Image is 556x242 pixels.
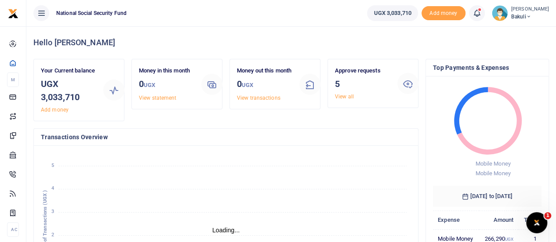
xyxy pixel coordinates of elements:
[7,222,19,237] li: Ac
[212,227,240,234] text: Loading...
[475,170,510,177] span: Mobile Money
[475,160,510,167] span: Mobile Money
[41,132,411,142] h4: Transactions Overview
[51,185,54,191] tspan: 4
[139,77,194,92] h3: 0
[41,107,69,113] a: Add money
[374,9,411,18] span: UGX 3,033,710
[433,210,479,229] th: Expense
[511,13,549,21] span: Bakuli
[433,186,541,207] h6: [DATE] to [DATE]
[8,8,18,19] img: logo-small
[492,5,549,21] a: profile-user [PERSON_NAME] Bakuli
[144,82,155,88] small: UGX
[422,6,465,21] li: Toup your wallet
[363,5,421,21] li: Wallet ballance
[33,38,549,47] h4: Hello [PERSON_NAME]
[492,5,508,21] img: profile-user
[139,66,194,76] p: Money in this month
[505,237,513,242] small: UGX
[511,6,549,13] small: [PERSON_NAME]
[51,209,54,214] tspan: 3
[41,66,96,76] p: Your Current balance
[51,232,54,238] tspan: 2
[422,9,465,16] a: Add money
[544,212,551,219] span: 1
[479,210,518,229] th: Amount
[51,163,54,168] tspan: 5
[422,6,465,21] span: Add money
[8,10,18,16] a: logo-small logo-large logo-large
[518,210,541,229] th: Txns
[41,77,96,104] h3: UGX 3,033,710
[237,66,292,76] p: Money out this month
[335,66,390,76] p: Approve requests
[53,9,130,17] span: National Social Security Fund
[367,5,418,21] a: UGX 3,033,710
[335,77,390,90] h3: 5
[433,63,541,72] h4: Top Payments & Expenses
[335,94,354,100] a: View all
[237,77,292,92] h3: 0
[139,95,176,101] a: View statement
[237,95,280,101] a: View transactions
[526,212,547,233] iframe: Intercom live chat
[242,82,253,88] small: UGX
[7,72,19,87] li: M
